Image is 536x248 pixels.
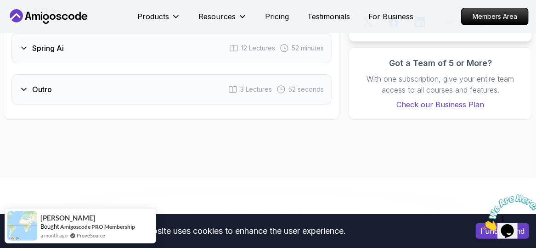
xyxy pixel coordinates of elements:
[60,223,135,230] a: Amigoscode PRO Membership
[199,11,247,29] button: Resources
[11,33,332,63] button: Spring Ai12 Lectures 52 minutes
[265,11,289,22] a: Pricing
[292,44,324,53] span: 52 minutes
[40,214,96,222] span: [PERSON_NAME]
[358,57,523,70] h3: Got a Team of 5 or More?
[40,223,59,230] span: Bought
[288,85,324,94] span: 52 seconds
[199,11,236,22] p: Resources
[308,11,350,22] a: Testimonials
[32,43,64,54] h3: Spring Ai
[7,211,37,241] img: provesource social proof notification image
[7,221,462,241] div: This website uses cookies to enhance the user experience.
[138,11,181,29] button: Products
[4,4,7,11] span: 1
[4,4,61,40] img: Chat attention grabber
[77,231,105,239] a: ProveSource
[476,223,529,239] button: Accept cookies
[358,73,523,95] p: With one subscription, give your entire team access to all courses and features.
[369,11,414,22] a: For Business
[461,8,529,25] a: Members Area
[40,231,68,239] span: a month ago
[358,99,523,110] a: Check our Business Plan
[479,191,536,234] iframe: chat widget
[32,84,52,95] h3: Outro
[240,85,272,94] span: 3 Lectures
[138,11,169,22] p: Products
[241,44,275,53] span: 12 Lectures
[11,74,332,105] button: Outro3 Lectures 52 seconds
